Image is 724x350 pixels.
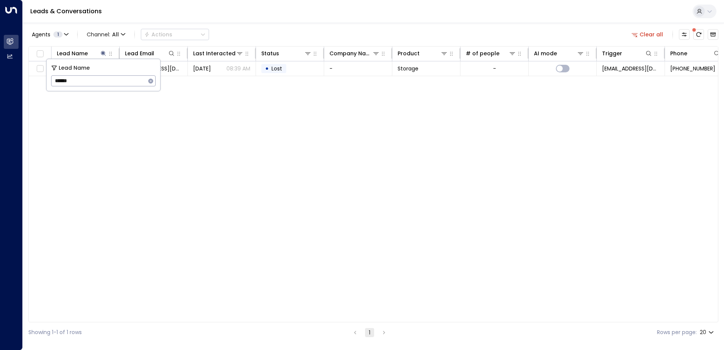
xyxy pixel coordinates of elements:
div: Status [261,49,312,58]
span: 1 [53,31,62,37]
button: Clear all [629,29,666,40]
span: Toggle select all [35,49,45,59]
div: Last Interacted [193,49,243,58]
div: • [265,62,269,75]
div: Product [398,49,420,58]
div: AI mode [534,49,557,58]
button: Channel:All [84,29,128,40]
span: There are new threads available. Refresh the grid to view the latest updates. [693,29,704,40]
span: Oct 05, 2025 [193,65,211,72]
div: Lead Name [57,49,107,58]
td: - [324,61,392,76]
button: Archived Leads [708,29,718,40]
label: Rows per page: [657,328,697,336]
button: Agents1 [28,29,71,40]
span: Lead Name [59,64,90,72]
div: Button group with a nested menu [141,29,209,40]
div: Lead Name [57,49,88,58]
div: Company Name [329,49,372,58]
p: 08:39 AM [226,65,250,72]
span: Toggle select row [35,64,45,73]
span: Lost [271,65,282,72]
span: Channel: [84,29,128,40]
span: Storage [398,65,418,72]
div: Phone [670,49,721,58]
div: Showing 1-1 of 1 rows [28,328,82,336]
span: +447597712430 [670,65,715,72]
div: AI mode [534,49,584,58]
div: Actions [144,31,172,38]
div: 20 [700,327,715,338]
span: Agents [32,32,50,37]
nav: pagination navigation [350,328,389,337]
div: Phone [670,49,687,58]
div: Last Interacted [193,49,236,58]
div: Company Name [329,49,380,58]
div: Lead Email [125,49,154,58]
div: Status [261,49,279,58]
div: Product [398,49,448,58]
div: - [493,65,496,72]
button: Customize [679,29,690,40]
div: Trigger [602,49,652,58]
a: Leads & Conversations [30,7,102,16]
span: All [112,31,119,37]
button: page 1 [365,328,374,337]
div: Lead Email [125,49,175,58]
div: # of people [466,49,516,58]
button: Actions [141,29,209,40]
div: # of people [466,49,499,58]
div: Trigger [602,49,622,58]
span: leads@space-station.co.uk [602,65,659,72]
